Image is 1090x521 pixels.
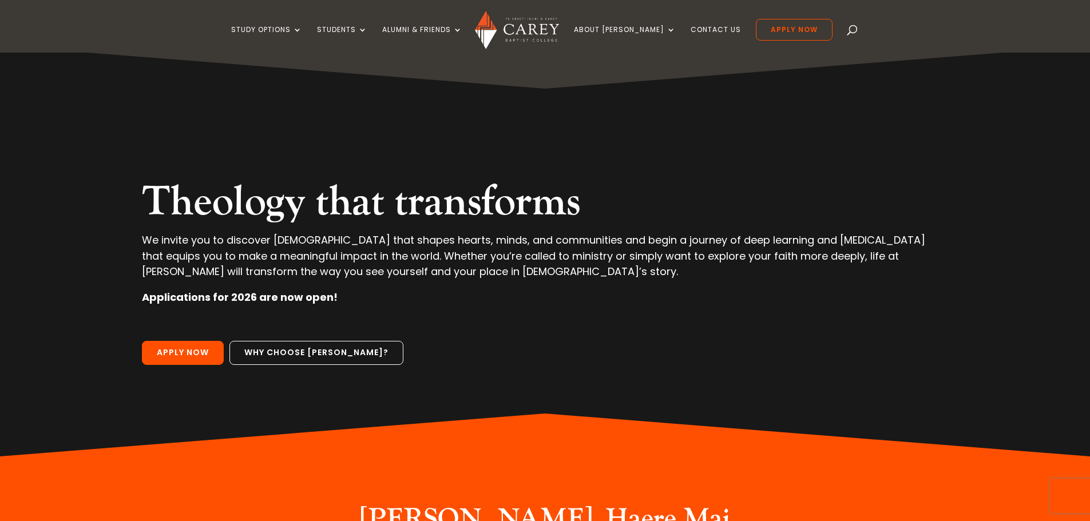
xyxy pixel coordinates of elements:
a: Study Options [231,26,302,53]
a: Why choose [PERSON_NAME]? [229,341,403,365]
a: Students [317,26,367,53]
a: Alumni & Friends [382,26,462,53]
a: Contact Us [691,26,741,53]
a: About [PERSON_NAME] [574,26,676,53]
img: Carey Baptist College [475,11,559,49]
a: Apply Now [142,341,224,365]
strong: Applications for 2026 are now open! [142,290,338,304]
a: Apply Now [756,19,833,41]
p: We invite you to discover [DEMOGRAPHIC_DATA] that shapes hearts, minds, and communities and begin... [142,232,948,289]
h2: Theology that transforms [142,177,948,232]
